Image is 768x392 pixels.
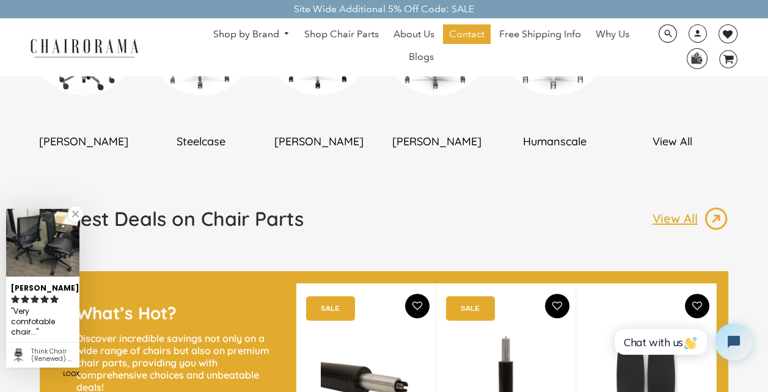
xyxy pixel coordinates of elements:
[403,47,440,67] a: Blogs
[6,209,79,277] img: Siobhan C. review of Think Chair (Renewed) | Grey
[387,24,441,44] a: About Us
[601,313,763,371] iframe: Tidio Chat
[590,24,635,44] a: Why Us
[449,28,485,41] span: Contact
[40,206,304,241] a: Biggest Deals on Chair Parts
[393,28,434,41] span: About Us
[266,134,372,148] h2: [PERSON_NAME]
[304,28,379,41] span: Shop Chair Parts
[704,206,728,231] img: image_13.png
[23,37,145,58] img: chairorama
[409,51,434,64] span: Blogs
[443,24,491,44] a: Contact
[31,295,39,303] svg: rating icon full
[197,24,645,70] nav: DesktopNavigation
[76,302,271,324] h2: What’s Hot?
[11,278,75,294] div: [PERSON_NAME]
[50,295,59,303] svg: rating icon full
[11,305,75,339] div: Very comfotable chair...
[461,304,480,312] text: SALE
[40,295,49,303] svg: rating icon full
[31,348,75,363] div: Think Chair (Renewed) | Grey
[384,134,489,148] h2: [PERSON_NAME]
[40,206,304,231] h1: Biggest Deals on Chair Parts
[620,134,725,148] h2: View All
[298,24,385,44] a: Shop Chair Parts
[21,295,29,303] svg: rating icon full
[545,294,569,318] button: Add To Wishlist
[502,134,607,148] h2: Humanscale
[653,211,704,227] p: View All
[11,295,20,303] svg: rating icon full
[685,294,709,318] button: Add To Wishlist
[653,206,728,231] a: View All
[493,24,587,44] a: Free Shipping Info
[321,304,340,312] text: SALE
[499,28,581,41] span: Free Shipping Info
[31,134,136,148] h2: [PERSON_NAME]
[148,134,254,148] h2: Steelcase
[596,28,629,41] span: Why Us
[405,294,430,318] button: Add To Wishlist
[687,49,706,67] img: WhatsApp_Image_2024-07-12_at_16.23.01.webp
[207,25,296,44] a: Shop by Brand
